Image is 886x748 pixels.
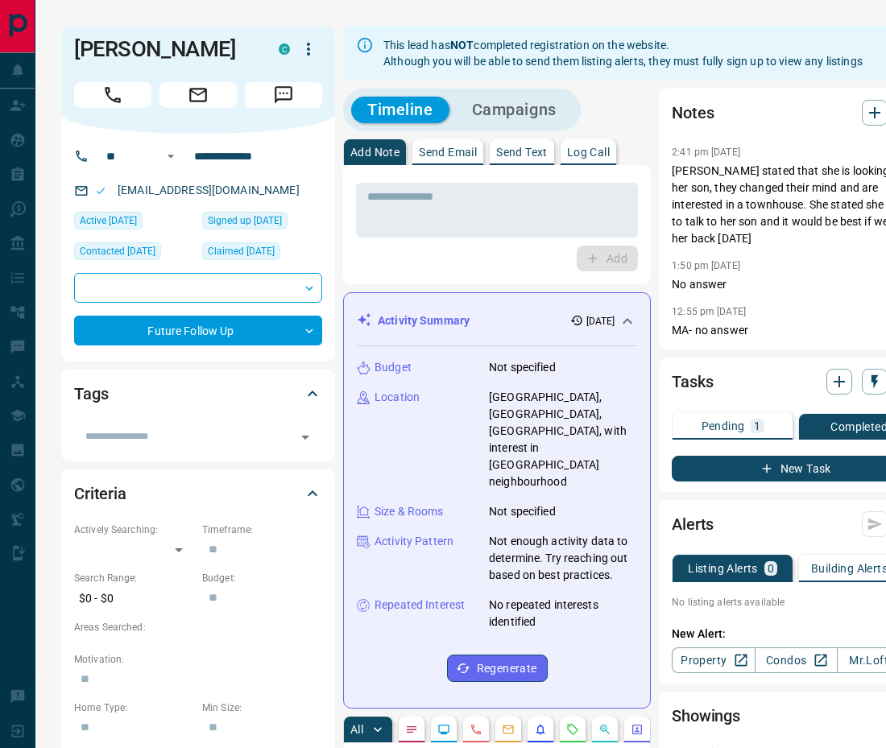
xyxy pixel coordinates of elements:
[202,212,322,234] div: Fri Aug 22 2025
[489,359,556,376] p: Not specified
[279,43,290,55] div: condos.ca
[375,359,412,376] p: Budget
[567,147,610,158] p: Log Call
[74,652,322,667] p: Motivation:
[447,655,548,682] button: Regenerate
[405,723,418,736] svg: Notes
[672,100,714,126] h2: Notes
[450,39,474,52] strong: NOT
[437,723,450,736] svg: Lead Browsing Activity
[496,147,548,158] p: Send Text
[74,381,108,407] h2: Tags
[350,724,363,735] p: All
[489,503,556,520] p: Not specified
[672,647,755,673] a: Property
[74,585,194,612] p: $0 - $0
[378,312,470,329] p: Activity Summary
[754,420,760,432] p: 1
[80,213,137,229] span: Active [DATE]
[208,243,275,259] span: Claimed [DATE]
[586,314,615,329] p: [DATE]
[672,369,713,395] h2: Tasks
[375,597,465,614] p: Repeated Interest
[74,36,255,62] h1: [PERSON_NAME]
[489,597,637,630] p: No repeated interests identified
[702,420,745,432] p: Pending
[74,571,194,585] p: Search Range:
[74,316,322,345] div: Future Follow Up
[74,700,194,715] p: Home Type:
[470,723,482,736] svg: Calls
[566,723,579,736] svg: Requests
[74,374,322,413] div: Tags
[208,213,282,229] span: Signed up [DATE]
[350,147,400,158] p: Add Note
[375,503,444,520] p: Size & Rooms
[383,31,863,76] div: This lead has completed registration on the website. Although you will be able to send them listi...
[74,523,194,537] p: Actively Searching:
[161,147,180,166] button: Open
[202,242,322,265] div: Fri Aug 22 2025
[672,260,740,271] p: 1:50 pm [DATE]
[202,523,322,537] p: Timeframe:
[74,481,126,506] h2: Criteria
[631,723,644,736] svg: Agent Actions
[74,474,322,513] div: Criteria
[672,511,714,537] h2: Alerts
[489,533,637,584] p: Not enough activity data to determine. Try reaching out based on best practices.
[375,533,453,550] p: Activity Pattern
[672,147,740,158] p: 2:41 pm [DATE]
[502,723,515,736] svg: Emails
[534,723,547,736] svg: Listing Alerts
[351,97,449,123] button: Timeline
[74,242,194,265] div: Thu Sep 11 2025
[74,82,151,108] span: Call
[202,700,322,715] p: Min Size:
[294,426,317,448] button: Open
[74,212,194,234] div: Fri Aug 22 2025
[245,82,322,108] span: Message
[118,184,300,196] a: [EMAIL_ADDRESS][DOMAIN_NAME]
[688,563,758,574] p: Listing Alerts
[375,389,420,406] p: Location
[95,185,106,196] svg: Email Valid
[80,243,155,259] span: Contacted [DATE]
[755,647,838,673] a: Condos
[598,723,611,736] svg: Opportunities
[489,389,637,490] p: [GEOGRAPHIC_DATA], [GEOGRAPHIC_DATA], [GEOGRAPHIC_DATA], with interest in [GEOGRAPHIC_DATA] neigh...
[456,97,573,123] button: Campaigns
[419,147,477,158] p: Send Email
[672,306,746,317] p: 12:55 pm [DATE]
[357,306,637,336] div: Activity Summary[DATE]
[159,82,237,108] span: Email
[74,620,322,634] p: Areas Searched:
[202,571,322,585] p: Budget:
[672,703,740,729] h2: Showings
[768,563,774,574] p: 0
